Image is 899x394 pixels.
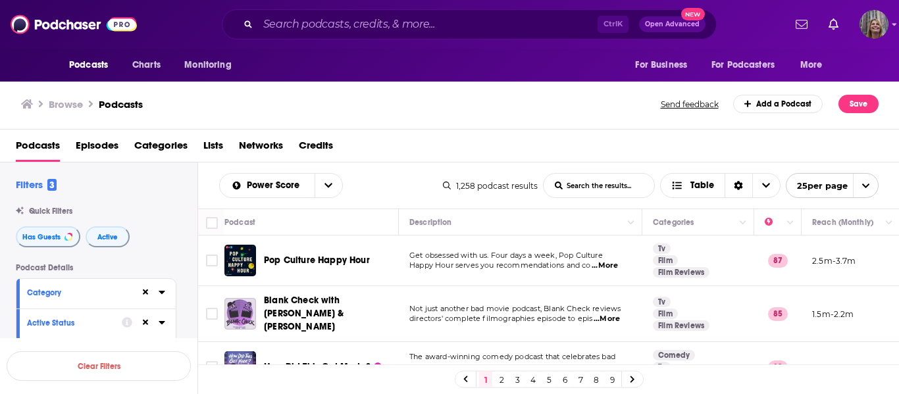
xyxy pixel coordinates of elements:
[299,135,333,162] span: Credits
[768,254,788,267] p: 87
[495,372,508,387] a: 2
[27,288,132,297] div: Category
[812,362,857,373] p: 3.9m-5.8m
[409,214,451,230] div: Description
[626,53,704,78] button: open menu
[660,173,781,198] button: Choose View
[220,181,315,190] button: open menu
[264,295,344,332] span: Blank Check with [PERSON_NAME] & [PERSON_NAME]
[735,215,751,231] button: Column Actions
[590,372,603,387] a: 8
[605,372,619,387] a: 9
[653,308,678,319] a: Film
[264,294,394,333] a: Blank Check with [PERSON_NAME] & [PERSON_NAME]
[29,207,72,216] span: Quick Filters
[711,56,775,74] span: For Podcasters
[783,215,798,231] button: Column Actions
[206,361,218,373] span: Toggle select row
[645,21,700,28] span: Open Advanced
[76,135,118,162] a: Episodes
[511,372,524,387] a: 3
[653,297,671,307] a: Tv
[16,178,57,191] h2: Filters
[16,135,60,162] a: Podcasts
[315,174,342,197] button: open menu
[264,255,370,266] span: Pop Culture Happy Hour
[860,10,888,39] button: Show profile menu
[574,372,587,387] a: 7
[184,56,231,74] span: Monitoring
[768,307,788,320] p: 85
[27,318,113,328] div: Active Status
[222,9,717,39] div: Search podcasts, credits, & more...
[725,174,752,197] div: Sort Direction
[206,308,218,320] span: Toggle select row
[247,181,304,190] span: Power Score
[838,95,879,113] button: Save
[27,284,140,301] button: Category
[860,10,888,39] img: User Profile
[264,254,370,267] a: Pop Culture Happy Hour
[812,255,856,266] p: 2.5m-3.7m
[409,251,603,260] span: Get obsessed with us. Four days a week, Pop Culture
[653,320,709,331] a: Film Reviews
[542,372,555,387] a: 5
[203,135,223,162] a: Lists
[97,234,118,241] span: Active
[409,352,615,361] span: The award-winning comedy podcast that celebrates bad
[47,179,57,191] span: 3
[258,14,598,35] input: Search podcasts, credits, & more...
[60,53,125,78] button: open menu
[639,16,706,32] button: Open AdvancedNew
[800,56,823,74] span: More
[206,255,218,266] span: Toggle select row
[823,13,844,36] a: Show notifications dropdown
[27,314,122,331] button: Active Status
[134,135,188,162] a: Categories
[790,13,813,36] a: Show notifications dropdown
[598,16,629,33] span: Ctrl K
[99,98,143,111] a: Podcasts
[681,8,705,20] span: New
[264,361,371,372] span: How Did This Get Made?
[7,351,191,381] button: Clear Filters
[86,226,130,247] button: Active
[409,362,613,372] span: movies. Comedians and actors [PERSON_NAME] (The L
[175,53,248,78] button: open menu
[224,351,256,383] img: How Did This Get Made?
[49,98,83,111] h3: Browse
[16,226,80,247] button: Has Guests
[22,234,61,241] span: Has Guests
[239,135,283,162] a: Networks
[527,372,540,387] a: 4
[409,304,621,313] span: Not just another bad movie podcast, Blank Check reviews
[812,308,854,320] p: 1.5m-2.2m
[409,314,592,323] span: directors' complete filmographies episode to epis
[558,372,571,387] a: 6
[594,314,620,324] span: ...More
[881,215,897,231] button: Column Actions
[69,56,108,74] span: Podcasts
[11,12,137,37] img: Podchaser - Follow, Share and Rate Podcasts
[224,298,256,330] img: Blank Check with Griffin & David
[786,173,879,198] button: open menu
[224,214,255,230] div: Podcast
[860,10,888,39] span: Logged in as CGorges
[635,56,687,74] span: For Business
[690,181,714,190] span: Table
[124,53,168,78] a: Charts
[224,245,256,276] a: Pop Culture Happy Hour
[653,255,678,266] a: Film
[132,56,161,74] span: Charts
[653,243,671,254] a: Tv
[703,53,794,78] button: open menu
[653,214,694,230] div: Categories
